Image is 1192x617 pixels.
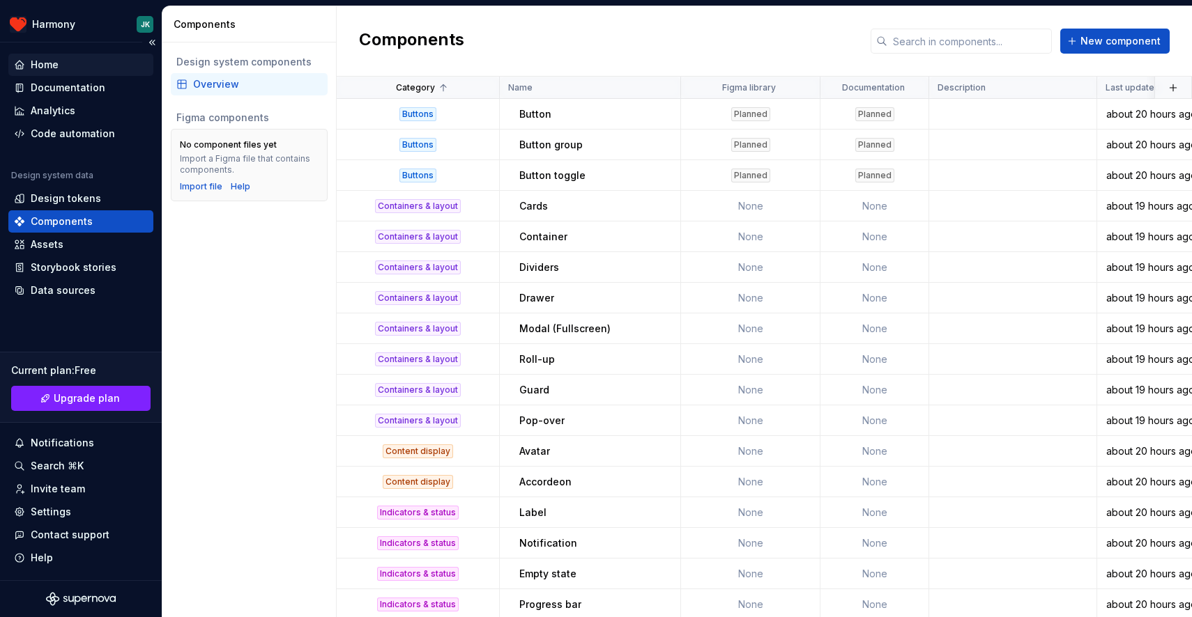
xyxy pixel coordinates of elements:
[1060,29,1170,54] button: New component
[855,107,894,121] div: Planned
[1080,34,1161,48] span: New component
[31,192,101,205] div: Design tokens
[375,322,461,336] div: Containers & layout
[681,221,820,252] td: None
[820,405,929,436] td: None
[375,260,461,274] div: Containers & layout
[8,187,153,210] a: Design tokens
[820,313,929,344] td: None
[681,375,820,405] td: None
[519,444,550,458] p: Avatar
[31,551,53,565] div: Help
[46,592,116,606] svg: Supernova Logo
[31,459,84,473] div: Search ⌘K
[399,138,436,152] div: Buttons
[10,16,26,33] img: 41dd58b4-cf0d-4748-b605-c484c7e167c9.png
[375,383,461,397] div: Containers & layout
[171,73,328,95] a: Overview
[399,107,436,121] div: Buttons
[231,181,250,192] div: Help
[681,559,820,589] td: None
[681,497,820,528] td: None
[375,352,461,366] div: Containers & layout
[855,138,894,152] div: Planned
[681,405,820,436] td: None
[820,467,929,497] td: None
[31,260,116,274] div: Storybook stories
[176,111,322,125] div: Figma components
[8,279,153,302] a: Data sources
[519,475,572,489] p: Accordeon
[11,170,93,181] div: Design system data
[820,375,929,405] td: None
[8,547,153,569] button: Help
[820,436,929,467] td: None
[180,181,222,192] div: Import file
[820,221,929,252] td: None
[377,598,459,611] div: Indicators & status
[399,169,436,182] div: Buttons
[519,107,551,121] p: Button
[377,506,459,520] div: Indicators & status
[8,524,153,546] button: Contact support
[31,505,71,519] div: Settings
[681,252,820,283] td: None
[938,82,986,93] p: Description
[31,283,95,297] div: Data sources
[681,313,820,344] td: None
[31,81,105,95] div: Documentation
[820,344,929,375] td: None
[820,252,929,283] td: None
[681,191,820,221] td: None
[396,82,435,93] p: Category
[383,444,453,458] div: Content display
[820,559,929,589] td: None
[820,191,929,221] td: None
[32,17,75,31] div: Harmony
[820,528,929,559] td: None
[3,9,159,39] button: HarmonyJK
[31,127,115,141] div: Code automation
[519,506,547,520] p: Label
[519,352,555,366] p: Roll-up
[31,214,93,228] div: Components
[8,478,153,500] a: Invite team
[8,432,153,454] button: Notifications
[193,77,322,91] div: Overview
[731,107,770,121] div: Planned
[842,82,905,93] p: Documentation
[1106,82,1160,93] p: Last updated
[887,29,1052,54] input: Search in components...
[31,436,94,450] div: Notifications
[8,210,153,233] a: Components
[375,414,461,428] div: Containers & layout
[8,77,153,99] a: Documentation
[142,33,162,52] button: Collapse sidebar
[681,467,820,497] td: None
[731,169,770,182] div: Planned
[8,233,153,256] a: Assets
[681,344,820,375] td: None
[731,138,770,152] div: Planned
[855,169,894,182] div: Planned
[681,283,820,313] td: None
[519,199,548,213] p: Cards
[375,230,461,244] div: Containers & layout
[31,482,85,496] div: Invite team
[8,54,153,76] a: Home
[820,497,929,528] td: None
[681,436,820,467] td: None
[31,58,59,72] div: Home
[11,364,151,377] div: Current plan : Free
[141,19,150,30] div: JK
[375,199,461,213] div: Containers & layout
[681,528,820,559] td: None
[820,283,929,313] td: None
[519,260,559,274] p: Dividers
[519,138,583,152] p: Button group
[519,291,554,305] p: Drawer
[722,82,776,93] p: Figma library
[519,536,577,550] p: Notification
[8,455,153,477] button: Search ⌘K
